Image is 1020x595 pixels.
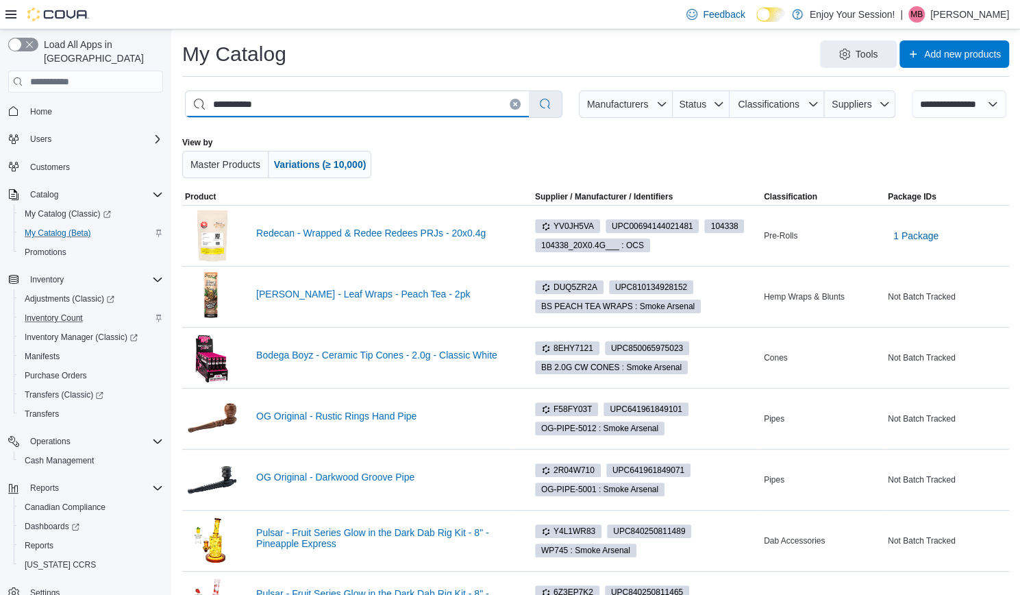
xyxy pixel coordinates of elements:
button: Catalog [3,185,169,204]
button: Add new products [899,40,1009,68]
button: Clear input [510,99,521,110]
p: Enjoy Your Session! [810,6,895,23]
span: Y4L1WR83 [535,524,601,538]
span: 104338 [704,219,744,233]
a: Adjustments (Classic) [19,291,120,307]
button: Inventory [25,271,69,288]
span: Manufacturers [587,99,648,110]
span: Users [30,134,51,145]
span: Reports [30,483,59,494]
img: Bodega Boyz - Ceramic Tip Cones - 2.0g - Classic White [185,330,240,385]
div: Not Batch Tracked [885,411,1009,427]
span: Canadian Compliance [19,499,163,515]
a: Promotions [19,244,72,260]
span: 8EHY7121 [535,341,599,355]
span: BB 2.0G CW CONES : Smoke Arsenal [541,361,682,374]
span: Master Products [190,159,260,170]
span: Promotions [25,247,66,258]
span: DUQ5ZR2A [541,281,597,293]
h1: My Catalog [182,40,286,68]
a: Purchase Orders [19,367,92,384]
button: [US_STATE] CCRS [14,555,169,574]
span: Reports [25,540,53,551]
span: UPC 850065975023 [611,342,683,354]
span: OG-PIPE-5012 : Smoke Arsenal [535,422,664,435]
span: Inventory [30,274,64,285]
span: Inventory [25,271,163,288]
span: UPC 840250811489 [613,525,685,537]
button: Home [3,101,169,121]
span: Users [25,131,163,147]
span: 8EHY7121 [541,342,593,354]
button: My Catalog (Beta) [14,223,169,243]
button: Inventory [3,270,169,289]
a: Reports [19,537,59,554]
span: Catalog [30,189,58,200]
button: Suppliers [824,90,895,118]
span: Operations [30,436,71,447]
span: MB [910,6,923,23]
div: Pipes [761,472,885,488]
span: Manifests [19,348,163,365]
div: Pipes [761,411,885,427]
a: Inventory Manager (Classic) [14,328,169,347]
a: Customers [25,159,75,175]
div: Supplier / Manufacturer / Identifiers [535,191,673,202]
span: WP745 : Smoke Arsenal [535,544,636,557]
a: OG Original - Darkwood Groove Pipe [256,472,510,483]
a: Dashboards [19,518,85,535]
a: OG Original - Rustic Rings Hand Pipe [256,411,510,422]
a: Inventory Manager (Classic) [19,329,143,345]
button: Users [25,131,57,147]
span: Variations (≥ 10,000) [274,159,366,170]
span: Adjustments (Classic) [25,293,114,304]
span: Classification [764,191,817,202]
span: Reports [25,480,163,496]
span: UPC 810134928152 [615,281,687,293]
button: Manufacturers [579,90,672,118]
a: Home [25,104,58,120]
span: Tools [856,47,878,61]
button: Reports [14,536,169,555]
span: Load All Apps in [GEOGRAPHIC_DATA] [38,38,163,65]
span: YV0JH5VA [535,219,600,233]
span: UPC641961849101 [604,402,688,416]
a: Dashboards [14,517,169,536]
span: UPC 641961849101 [610,403,682,415]
span: [US_STATE] CCRS [25,559,96,570]
span: OG-PIPE-5001 : Smoke Arsenal [535,483,664,496]
div: Pre-Rolls [761,228,885,244]
span: F58FY03T [541,403,593,415]
span: Inventory Count [25,313,83,324]
button: Tools [820,40,897,68]
label: View by [182,137,212,148]
a: My Catalog (Classic) [14,204,169,223]
img: Pulsar - Fruit Series Glow in the Dark Dab Rig Kit - 8" - Pineapple Express [185,513,240,568]
span: Inventory Count [19,310,163,326]
span: Canadian Compliance [25,502,105,513]
span: UPC00694144021481 [606,219,699,233]
span: UPC850065975023 [605,341,689,355]
button: Classifications [730,90,825,118]
span: Dashboards [25,521,79,532]
span: Dashboards [19,518,163,535]
span: Promotions [19,244,163,260]
button: Manifests [14,347,169,366]
button: Cash Management [14,451,169,470]
span: Y4L1WR83 [541,525,595,537]
span: OG-PIPE-5001 : Smoke Arsenal [541,483,658,496]
span: F58FY03T [535,402,599,416]
span: Classifications [738,99,799,110]
span: BS PEACH TEA WRAPS : Smoke Arsenal [541,300,695,313]
span: Catalog [25,186,163,203]
a: Bodega Boyz - Ceramic Tip Cones - 2.0g - Classic White [256,350,510,361]
img: Blazy Susan - Leaf Wraps - Peach Tea - 2pk [185,269,240,324]
button: 1 Package [888,222,944,250]
span: UPC 641961849071 [612,464,684,476]
span: OG-PIPE-5012 : Smoke Arsenal [541,422,658,435]
span: Customers [25,158,163,175]
span: Supplier / Manufacturer / Identifiers [516,191,673,202]
div: Hemp Wraps & Blunts [761,289,885,305]
a: Feedback [681,1,750,28]
button: Transfers [14,404,169,424]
